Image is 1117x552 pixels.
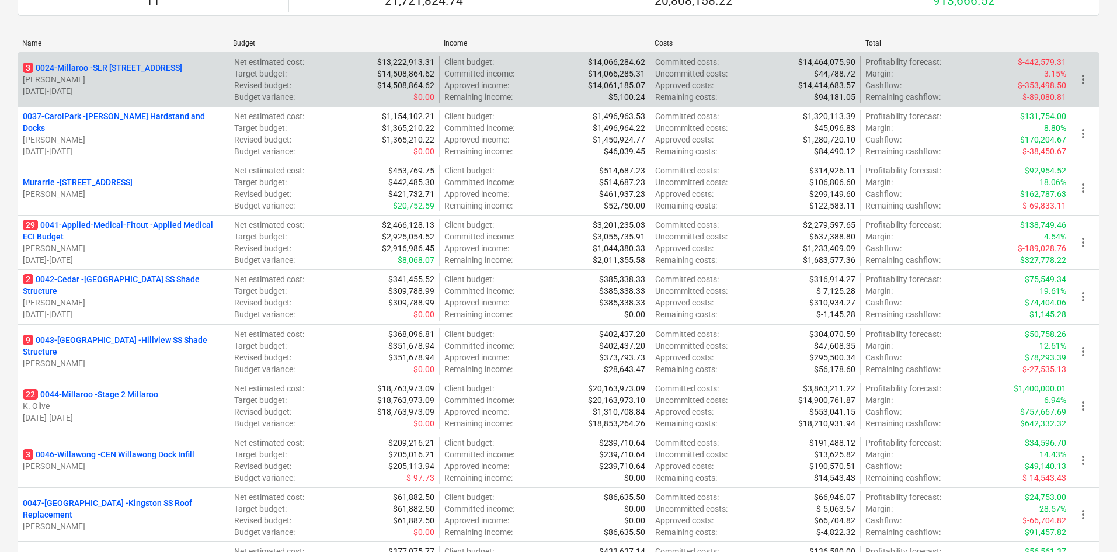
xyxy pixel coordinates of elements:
p: [DATE] - [DATE] [23,254,224,266]
p: Client budget : [444,273,494,285]
p: [PERSON_NAME] [23,242,224,254]
p: Committed costs : [655,110,719,122]
p: $0.00 [413,363,434,375]
p: Target budget : [234,231,287,242]
p: $351,678.94 [388,352,434,363]
p: Uncommitted costs : [655,340,728,352]
p: Remaining cashflow : [865,308,941,320]
p: $-1,145.28 [816,308,855,320]
iframe: Chat Widget [1059,496,1117,552]
p: Profitability forecast : [865,56,941,68]
p: Remaining cashflow : [865,145,941,157]
p: $385,338.33 [599,297,645,308]
p: $18,763,973.09 [377,394,434,406]
p: Uncommitted costs : [655,394,728,406]
p: 18.06% [1039,176,1066,188]
p: $299,149.60 [809,188,855,200]
p: Remaining cashflow : [865,418,941,429]
p: Target budget : [234,394,287,406]
p: Cashflow : [865,134,902,145]
p: $-353,498.50 [1018,79,1066,91]
p: $553,041.15 [809,406,855,418]
p: Cashflow : [865,79,902,91]
p: Net estimated cost : [234,273,304,285]
p: Revised budget : [234,460,291,472]
div: 220044-Millaroo -Stage 2 MillarooK. Olive[DATE]-[DATE] [23,388,224,423]
p: Approved income : [444,188,509,200]
p: $34,596.70 [1025,437,1066,449]
p: $341,455.52 [388,273,434,285]
p: Margin : [865,176,893,188]
div: Murarrie -[STREET_ADDRESS][PERSON_NAME] [23,176,224,200]
div: 290041-Applied-Medical-Fitout -Applied Medical ECI Budget[PERSON_NAME][DATE]-[DATE] [23,219,224,266]
p: Approved costs : [655,188,714,200]
p: Remaining costs : [655,308,717,320]
p: Approved costs : [655,242,714,254]
p: $642,332.32 [1020,418,1066,429]
p: $45,096.83 [814,122,855,134]
p: Remaining costs : [655,254,717,266]
p: $3,201,235.03 [593,219,645,231]
p: $310,934.27 [809,297,855,308]
p: Cashflow : [865,406,902,418]
p: Remaining costs : [655,91,717,103]
p: Remaining income : [444,91,513,103]
span: more_vert [1076,399,1090,413]
span: more_vert [1076,345,1090,359]
p: $0.00 [624,308,645,320]
p: Approved income : [444,242,509,254]
p: $44,788.72 [814,68,855,79]
p: Committed income : [444,394,514,406]
p: $1,310,708.84 [593,406,645,418]
p: Remaining income : [444,363,513,375]
p: $122,583.11 [809,200,855,211]
p: Remaining cashflow : [865,200,941,211]
p: $421,732.71 [388,188,434,200]
p: $514,687.23 [599,165,645,176]
p: $94,181.05 [814,91,855,103]
p: $-27,535.13 [1022,363,1066,375]
p: $1,496,964.22 [593,122,645,134]
p: $14,508,864.62 [377,68,434,79]
p: $74,404.06 [1025,297,1066,308]
p: $-7,125.28 [816,285,855,297]
p: $1,400,000.01 [1014,383,1066,394]
p: Uncommitted costs : [655,122,728,134]
p: $205,016.21 [388,449,434,460]
p: $316,914.27 [809,273,855,285]
p: Margin : [865,122,893,134]
p: Target budget : [234,285,287,297]
p: Margin : [865,231,893,242]
p: Profitability forecast : [865,110,941,122]
p: $1,145.28 [1029,308,1066,320]
p: Approved income : [444,79,509,91]
p: Uncommitted costs : [655,176,728,188]
p: $3,863,211.22 [803,383,855,394]
p: Approved income : [444,460,509,472]
p: $47,608.35 [814,340,855,352]
p: $1,496,963.53 [593,110,645,122]
p: $514,687.23 [599,176,645,188]
p: Net estimated cost : [234,328,304,340]
p: [PERSON_NAME] [23,74,224,85]
p: Margin : [865,340,893,352]
p: Committed costs : [655,56,719,68]
p: Profitability forecast : [865,383,941,394]
p: [PERSON_NAME] [23,357,224,369]
p: [DATE] - [DATE] [23,145,224,157]
p: $18,763,973.09 [377,383,434,394]
p: $368,096.81 [388,328,434,340]
p: 6.94% [1044,394,1066,406]
div: Income [444,39,645,47]
p: $8,068.07 [398,254,434,266]
p: 0042-Cedar - [GEOGRAPHIC_DATA] SS Shade Structure [23,273,224,297]
p: Remaining costs : [655,363,717,375]
p: $1,044,380.33 [593,242,645,254]
p: $14,414,683.57 [798,79,855,91]
p: $3,055,735.91 [593,231,645,242]
p: $1,365,210.22 [382,122,434,134]
p: $1,320,113.39 [803,110,855,122]
p: $402,437.20 [599,340,645,352]
p: Cashflow : [865,188,902,200]
p: 0041-Applied-Medical-Fitout - Applied Medical ECI Budget [23,219,224,242]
